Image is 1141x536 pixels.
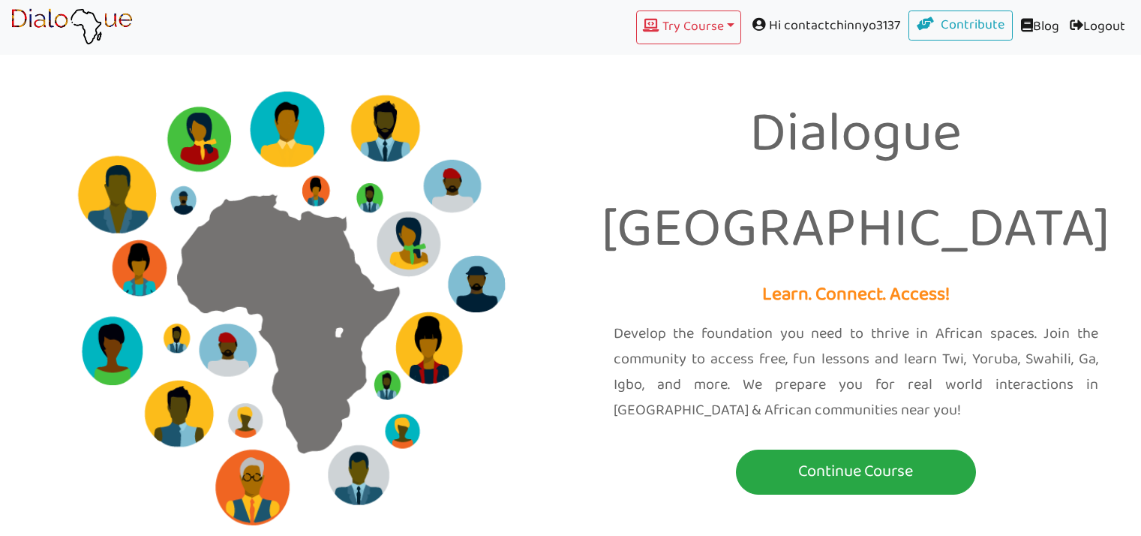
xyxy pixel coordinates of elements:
[740,458,972,486] p: Continue Course
[614,321,1099,423] p: Develop the foundation you need to thrive in African spaces. Join the community to access free, f...
[11,8,133,46] img: learn African language platform app
[908,11,1013,41] a: Contribute
[636,11,741,44] button: Try Course
[582,88,1130,279] p: Dialogue [GEOGRAPHIC_DATA]
[1064,11,1130,44] a: Logout
[582,279,1130,312] p: Learn. Connect. Access!
[1013,11,1064,44] a: Blog
[741,11,908,41] span: Hi contactchinnyo3137
[736,450,976,495] button: Continue Course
